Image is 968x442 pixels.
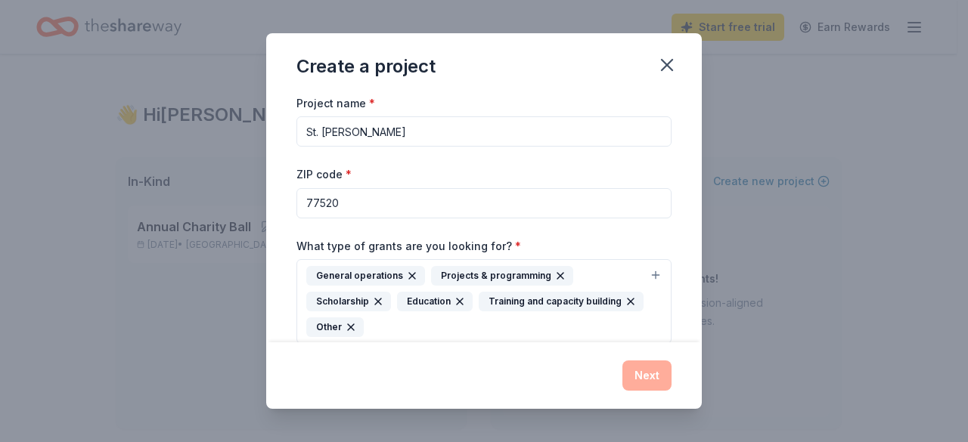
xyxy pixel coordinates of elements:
[479,292,644,311] div: Training and capacity building
[306,292,391,311] div: Scholarship
[306,266,425,286] div: General operations
[306,317,364,337] div: Other
[296,259,672,344] button: General operationsProjects & programmingScholarshipEducationTraining and capacity buildingOther
[397,292,473,311] div: Education
[431,266,573,286] div: Projects & programming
